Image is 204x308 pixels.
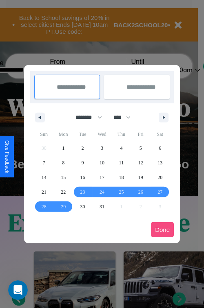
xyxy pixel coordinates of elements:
[61,170,66,185] span: 15
[53,141,73,155] button: 1
[34,170,53,185] button: 14
[80,185,85,199] span: 23
[138,185,143,199] span: 26
[131,128,150,141] span: Fri
[131,141,150,155] button: 5
[119,185,124,199] span: 25
[82,155,84,170] span: 9
[151,155,170,170] button: 13
[92,185,111,199] button: 24
[80,170,85,185] span: 16
[42,199,47,214] span: 28
[62,141,64,155] span: 1
[119,155,124,170] span: 11
[100,199,104,214] span: 31
[8,280,28,300] iframe: Intercom live chat
[112,155,131,170] button: 11
[151,222,174,237] button: Done
[73,199,92,214] button: 30
[157,170,162,185] span: 20
[80,199,85,214] span: 30
[159,141,161,155] span: 6
[73,185,92,199] button: 23
[73,155,92,170] button: 9
[73,170,92,185] button: 16
[53,185,73,199] button: 22
[131,155,150,170] button: 12
[100,185,104,199] span: 24
[131,185,150,199] button: 26
[53,155,73,170] button: 8
[92,128,111,141] span: Wed
[157,185,162,199] span: 27
[157,155,162,170] span: 13
[34,155,53,170] button: 7
[73,141,92,155] button: 2
[53,128,73,141] span: Mon
[140,141,142,155] span: 5
[43,155,45,170] span: 7
[73,128,92,141] span: Tue
[61,185,66,199] span: 22
[34,199,53,214] button: 28
[112,141,131,155] button: 4
[101,141,103,155] span: 3
[112,185,131,199] button: 25
[62,155,64,170] span: 8
[53,199,73,214] button: 29
[92,199,111,214] button: 31
[151,128,170,141] span: Sat
[4,140,10,173] div: Give Feedback
[120,141,122,155] span: 4
[34,185,53,199] button: 21
[92,141,111,155] button: 3
[138,170,143,185] span: 19
[92,170,111,185] button: 17
[82,141,84,155] span: 2
[100,170,104,185] span: 17
[151,141,170,155] button: 6
[151,170,170,185] button: 20
[100,155,104,170] span: 10
[151,185,170,199] button: 27
[131,170,150,185] button: 19
[61,199,66,214] span: 29
[42,185,47,199] span: 21
[42,170,47,185] span: 14
[92,155,111,170] button: 10
[112,128,131,141] span: Thu
[53,170,73,185] button: 15
[34,128,53,141] span: Sun
[138,155,143,170] span: 12
[112,170,131,185] button: 18
[119,170,124,185] span: 18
